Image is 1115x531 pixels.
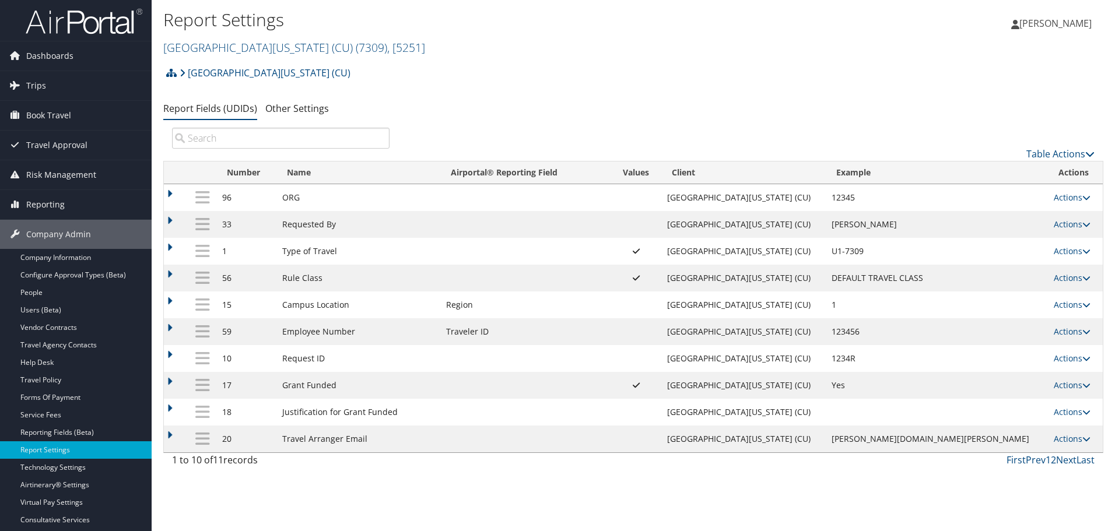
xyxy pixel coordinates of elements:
[172,453,390,473] div: 1 to 10 of records
[661,425,826,452] td: [GEOGRAPHIC_DATA][US_STATE] (CU)
[826,161,1048,184] th: Example
[826,184,1048,211] td: 12345
[826,238,1048,265] td: U1-7309
[1051,453,1056,466] a: 2
[276,425,440,452] td: Travel Arranger Email
[1026,147,1095,160] a: Table Actions
[440,161,611,184] th: Airportal&reg; Reporting Field
[440,318,611,345] td: Traveler ID
[826,211,1048,238] td: [PERSON_NAME]
[661,211,826,238] td: [GEOGRAPHIC_DATA][US_STATE] (CU)
[180,61,350,85] a: [GEOGRAPHIC_DATA][US_STATE] (CU)
[1048,161,1103,184] th: Actions
[661,291,826,318] td: [GEOGRAPHIC_DATA][US_STATE] (CU)
[1077,453,1095,466] a: Last
[1026,453,1046,466] a: Prev
[216,399,276,425] td: 18
[216,425,276,452] td: 20
[661,372,826,399] td: [GEOGRAPHIC_DATA][US_STATE] (CU)
[216,211,276,238] td: 33
[440,291,611,318] td: Region
[276,318,440,345] td: Employee Number
[1011,6,1103,41] a: [PERSON_NAME]
[1056,453,1077,466] a: Next
[276,399,440,425] td: Justification for Grant Funded
[661,238,826,265] td: [GEOGRAPHIC_DATA][US_STATE] (CU)
[1007,453,1026,466] a: First
[387,40,425,55] span: , [ 5251 ]
[1054,379,1091,391] a: Actions
[276,238,440,265] td: Type of Travel
[826,318,1048,345] td: 123456
[26,41,73,71] span: Dashboards
[826,345,1048,372] td: 1234R
[661,265,826,291] td: [GEOGRAPHIC_DATA][US_STATE] (CU)
[163,8,790,32] h1: Report Settings
[163,102,257,115] a: Report Fields (UDIDs)
[216,345,276,372] td: 10
[276,291,440,318] td: Campus Location
[276,265,440,291] td: Rule Class
[826,425,1048,452] td: [PERSON_NAME][DOMAIN_NAME][PERSON_NAME]
[1054,245,1091,256] a: Actions
[1054,299,1091,310] a: Actions
[26,8,142,35] img: airportal-logo.png
[276,345,440,372] td: Request ID
[1019,17,1092,30] span: [PERSON_NAME]
[276,211,440,238] td: Requested By
[1054,272,1091,283] a: Actions
[265,102,329,115] a: Other Settings
[826,372,1048,399] td: Yes
[172,128,390,149] input: Search
[213,453,223,466] span: 11
[611,161,661,184] th: Values
[188,161,216,184] th: : activate to sort column descending
[1054,192,1091,203] a: Actions
[26,131,87,160] span: Travel Approval
[216,291,276,318] td: 15
[661,318,826,345] td: [GEOGRAPHIC_DATA][US_STATE] (CU)
[216,265,276,291] td: 56
[661,345,826,372] td: [GEOGRAPHIC_DATA][US_STATE] (CU)
[661,184,826,211] td: [GEOGRAPHIC_DATA][US_STATE] (CU)
[216,238,276,265] td: 1
[1054,326,1091,337] a: Actions
[276,372,440,399] td: Grant Funded
[26,71,46,100] span: Trips
[26,220,91,249] span: Company Admin
[1046,453,1051,466] a: 1
[661,399,826,425] td: [GEOGRAPHIC_DATA][US_STATE] (CU)
[826,265,1048,291] td: DEFAULT TRAVEL CLASS
[216,372,276,399] td: 17
[826,291,1048,318] td: 1
[1054,433,1091,444] a: Actions
[276,184,440,211] td: ORG
[1054,219,1091,230] a: Actions
[26,190,65,219] span: Reporting
[216,161,276,184] th: Number
[276,161,440,184] th: Name
[1054,406,1091,417] a: Actions
[661,161,826,184] th: Client
[216,184,276,211] td: 96
[1054,353,1091,364] a: Actions
[26,160,96,189] span: Risk Management
[356,40,387,55] span: ( 7309 )
[163,40,425,55] a: [GEOGRAPHIC_DATA][US_STATE] (CU)
[26,101,71,130] span: Book Travel
[216,318,276,345] td: 59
